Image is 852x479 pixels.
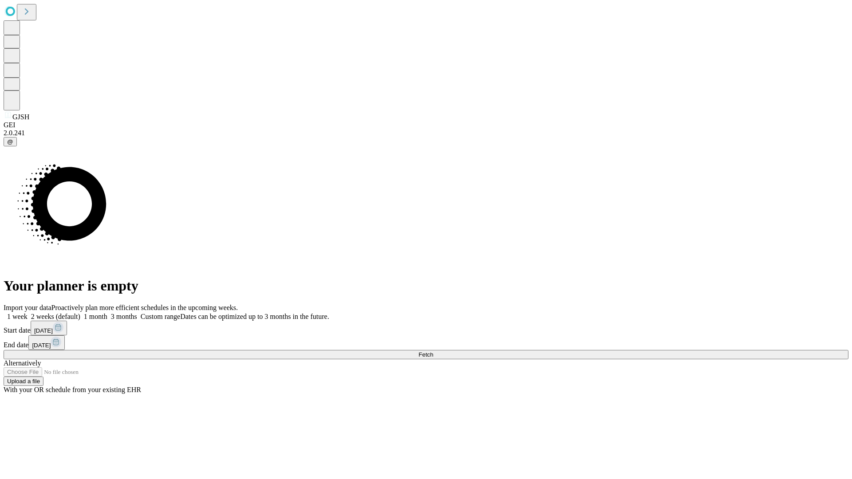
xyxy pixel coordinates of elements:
span: GJSH [12,113,29,121]
span: [DATE] [32,342,51,349]
span: 3 months [111,313,137,320]
span: Dates can be optimized up to 3 months in the future. [180,313,329,320]
span: With your OR schedule from your existing EHR [4,386,141,393]
div: GEI [4,121,848,129]
span: 1 month [84,313,107,320]
span: Import your data [4,304,51,311]
span: @ [7,138,13,145]
div: Start date [4,321,848,335]
span: 1 week [7,313,28,320]
div: 2.0.241 [4,129,848,137]
button: [DATE] [28,335,65,350]
span: Custom range [141,313,180,320]
span: [DATE] [34,327,53,334]
button: [DATE] [31,321,67,335]
span: Fetch [418,351,433,358]
span: 2 weeks (default) [31,313,80,320]
span: Alternatively [4,359,41,367]
div: End date [4,335,848,350]
button: @ [4,137,17,146]
h1: Your planner is empty [4,278,848,294]
span: Proactively plan more efficient schedules in the upcoming weeks. [51,304,238,311]
button: Upload a file [4,377,43,386]
button: Fetch [4,350,848,359]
